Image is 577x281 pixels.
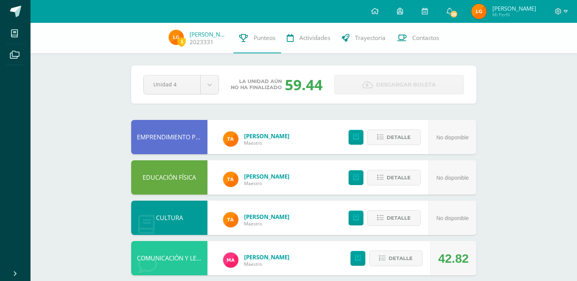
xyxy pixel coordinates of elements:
[285,75,323,94] div: 59.44
[131,241,207,275] div: COMUNICACIÓN Y LENGUAJE, IDIOMA EXTRANJERO
[281,23,336,53] a: Actividades
[389,251,413,265] span: Detalle
[450,10,458,18] span: 25
[244,261,289,267] span: Maestro
[144,75,219,94] a: Unidad 4
[244,220,289,227] span: Maestro
[436,175,469,181] span: No disponible
[190,38,214,46] a: 2023331
[131,120,207,154] div: EMPRENDIMIENTO PARA LA PRODUCTIVIDAD
[131,160,207,195] div: EDUCACIÓN FÍSICA
[223,172,238,187] img: feaeb2f9bb45255e229dc5fdac9a9f6b.png
[177,37,186,46] span: 3
[153,75,191,93] span: Unidad 4
[131,201,207,235] div: CULTURA
[244,172,289,180] a: [PERSON_NAME]
[223,212,238,227] img: feaeb2f9bb45255e229dc5fdac9a9f6b.png
[336,23,391,53] a: Trayectoria
[387,130,411,144] span: Detalle
[244,140,289,146] span: Maestro
[223,131,238,147] img: feaeb2f9bb45255e229dc5fdac9a9f6b.png
[412,34,439,42] span: Contactos
[438,241,469,276] div: 42.82
[436,215,469,221] span: No disponible
[244,180,289,187] span: Maestro
[223,252,238,268] img: ca51be06ee6568e83a4be8f0f0221dfb.png
[367,170,421,185] button: Detalle
[367,129,421,145] button: Detalle
[367,210,421,226] button: Detalle
[387,171,411,185] span: Detalle
[190,30,228,38] a: [PERSON_NAME]
[244,253,289,261] a: [PERSON_NAME]
[471,4,487,19] img: 2b07e7083290fa3d522a25deb24f4cca.png
[492,11,536,18] span: Mi Perfil
[169,30,184,45] img: 2b07e7083290fa3d522a25deb24f4cca.png
[233,23,281,53] a: Punteos
[254,34,275,42] span: Punteos
[391,23,445,53] a: Contactos
[231,78,282,91] span: La unidad aún no ha finalizado
[244,132,289,140] a: [PERSON_NAME]
[376,75,436,94] span: Descargar boleta
[492,5,536,12] span: [PERSON_NAME]
[244,213,289,220] a: [PERSON_NAME]
[369,251,423,266] button: Detalle
[436,134,469,140] span: No disponible
[387,211,411,225] span: Detalle
[355,34,386,42] span: Trayectoria
[299,34,330,42] span: Actividades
